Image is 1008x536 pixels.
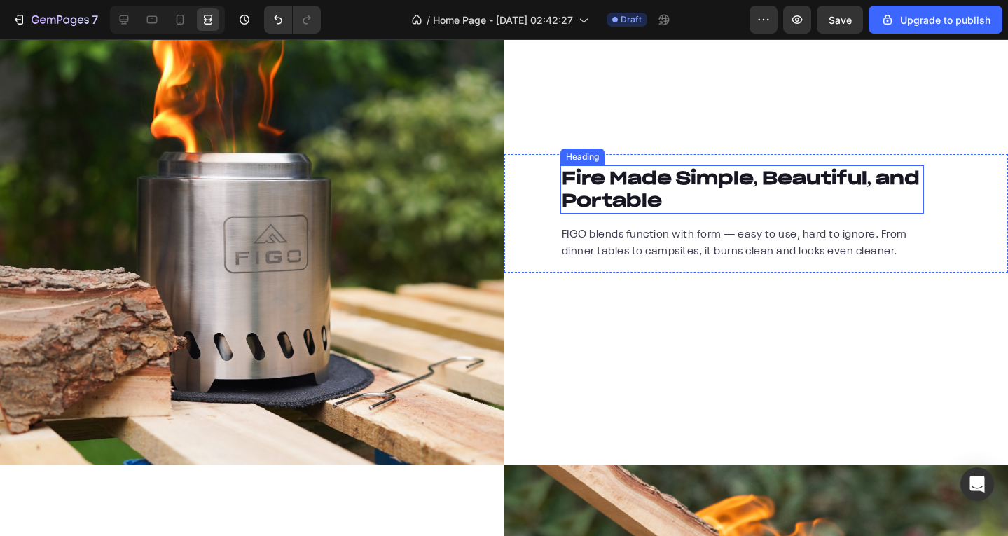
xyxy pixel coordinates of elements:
div: Undo/Redo [264,6,321,34]
p: FIGO blends function with form — easy to use, hard to ignore. From dinner tables to campsites, it... [562,187,923,221]
h2: Fire Made Simple, Beautiful, and Portable [560,126,925,174]
div: Heading [563,111,602,124]
span: Save [829,14,852,26]
div: Upgrade to publish [881,13,990,27]
button: 7 [6,6,104,34]
span: Home Page - [DATE] 02:42:27 [433,13,573,27]
div: Open Intercom Messenger [960,467,994,501]
span: Draft [621,13,642,26]
button: Save [817,6,863,34]
p: 7 [92,11,98,28]
span: / [427,13,430,27]
button: Upgrade to publish [869,6,1002,34]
